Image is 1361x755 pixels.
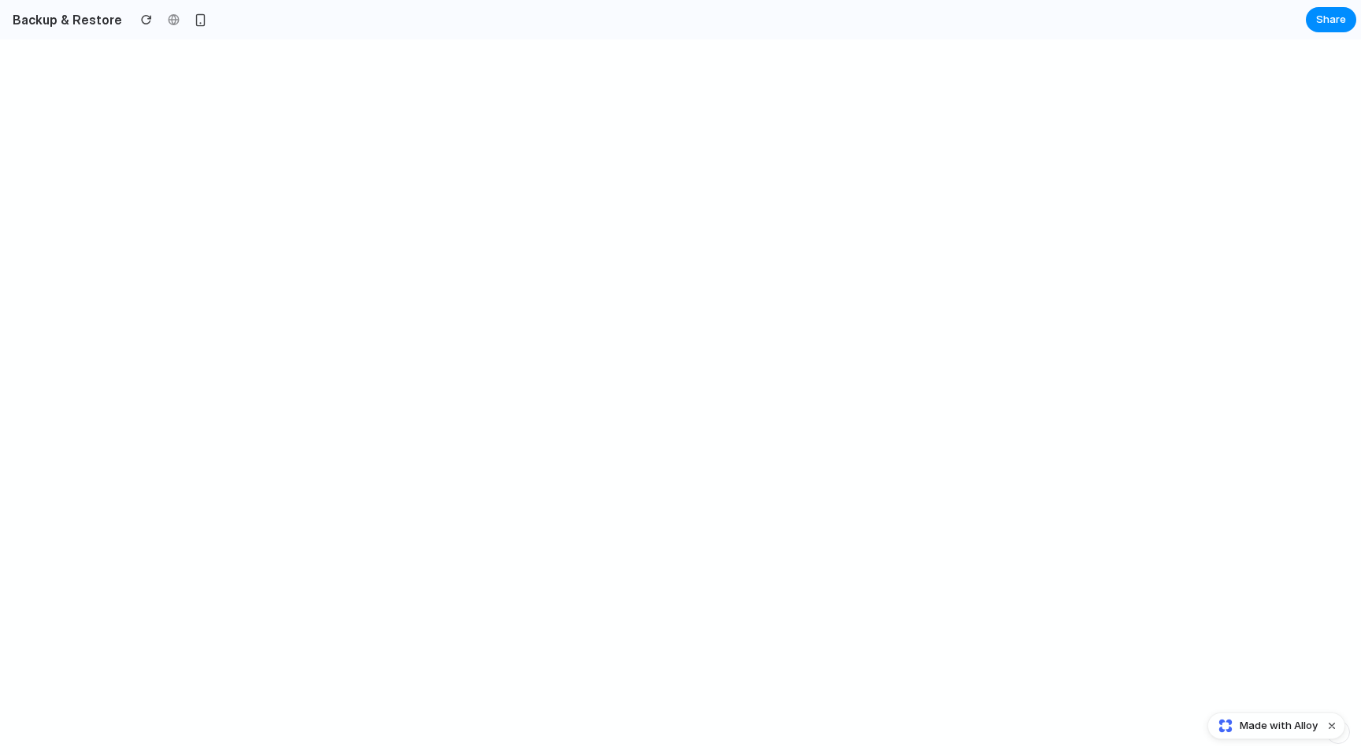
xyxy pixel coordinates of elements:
span: Share [1316,12,1346,28]
a: Made with Alloy [1208,718,1319,734]
button: Share [1306,7,1356,32]
button: Dismiss watermark [1322,716,1341,735]
h2: Backup & Restore [6,10,122,29]
span: Made with Alloy [1240,718,1318,734]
